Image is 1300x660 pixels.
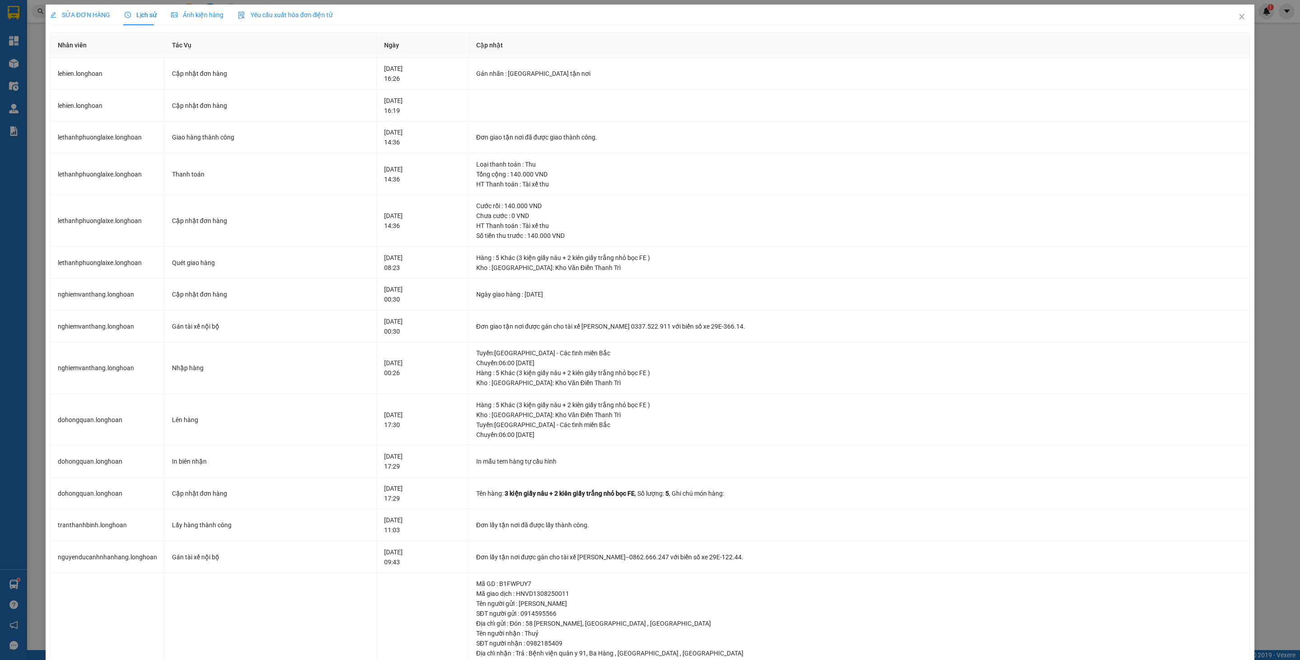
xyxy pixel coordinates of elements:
img: icon [238,12,245,19]
span: Yêu cầu xuất hóa đơn điện tử [238,11,333,19]
td: lehien.longhoan [51,90,165,122]
div: Cập nhật đơn hàng [172,488,369,498]
div: Tên người nhận : Thuỷ [476,628,1242,638]
div: Tuyến : [GEOGRAPHIC_DATA] - Các tỉnh miền Bắc Chuyến: 06:00 [DATE] [476,420,1242,440]
div: HT Thanh toán : Tài xế thu [476,221,1242,231]
div: In mẫu tem hàng tự cấu hình [476,456,1242,466]
div: Địa chỉ gửi : Đón : 58 [PERSON_NAME], [GEOGRAPHIC_DATA] , [GEOGRAPHIC_DATA] [476,618,1242,628]
td: dohongquan.longhoan [51,446,165,478]
div: In biên nhận [172,456,369,466]
td: lethanhphuonglaixe.longhoan [51,153,165,195]
div: [DATE] 17:29 [384,451,461,471]
span: Ảnh kiện hàng [171,11,223,19]
div: [DATE] 16:26 [384,64,461,84]
div: Hàng : 5 Khác (3 kiện giấy nâu + 2 kiên giấy trắng nhỏ bọc FE ) [476,368,1242,378]
div: Chưa cước : 0 VND [476,211,1242,221]
td: lethanhphuonglaixe.longhoan [51,195,165,247]
div: Mã giao dịch : HNVD1308250011 [476,589,1242,599]
td: nghiemvanthang.longhoan [51,342,165,394]
div: [DATE] 00:26 [384,358,461,378]
span: SỬA ĐƠN HÀNG [50,11,110,19]
div: Tổng cộng : 140.000 VND [476,169,1242,179]
td: dohongquan.longhoan [51,478,165,510]
div: Loại thanh toán : Thu [476,159,1242,169]
td: lehien.longhoan [51,58,165,90]
span: 3 kiện giấy nâu + 2 kiên giấy trắng nhỏ bọc FE [505,490,635,497]
div: Tuyến : [GEOGRAPHIC_DATA] - Các tỉnh miền Bắc Chuyến: 06:00 [DATE] [476,348,1242,368]
div: [DATE] 17:29 [384,483,461,503]
div: Giao hàng thành công [172,132,369,142]
div: Kho : [GEOGRAPHIC_DATA]: Kho Văn Điển Thanh Trì [476,378,1242,388]
div: Kho : [GEOGRAPHIC_DATA]: Kho Văn Điển Thanh Trì [476,410,1242,420]
span: Lịch sử [125,11,157,19]
div: Đơn giao tận nơi được gán cho tài xế [PERSON_NAME] 0337.522.911 với biển số xe 29E-366.14. [476,321,1242,331]
th: Ngày [377,33,469,58]
div: Cập nhật đơn hàng [172,69,369,79]
span: clock-circle [125,12,131,18]
td: tranthanhbinh.longhoan [51,509,165,541]
div: [DATE] 00:30 [384,284,461,304]
div: Lên hàng [172,415,369,425]
div: Lấy hàng thành công [172,520,369,530]
td: lethanhphuonglaixe.longhoan [51,247,165,279]
div: Số tiền thu trước : 140.000 VND [476,231,1242,241]
td: nghiemvanthang.longhoan [51,311,165,343]
td: lethanhphuonglaixe.longhoan [51,121,165,153]
div: [DATE] 08:23 [384,253,461,273]
div: [DATE] 14:36 [384,127,461,147]
div: Tên người gửi : [PERSON_NAME] [476,599,1242,609]
div: [DATE] 00:30 [384,316,461,336]
button: Close [1229,5,1254,30]
div: [DATE] 11:03 [384,515,461,535]
div: [DATE] 09:43 [384,547,461,567]
span: picture [171,12,177,18]
div: [DATE] 14:36 [384,211,461,231]
div: [DATE] 16:19 [384,96,461,116]
span: 5 [665,490,669,497]
div: Cập nhật đơn hàng [172,216,369,226]
div: SĐT người gửi : 0914595566 [476,609,1242,618]
td: nghiemvanthang.longhoan [51,279,165,311]
th: Nhân viên [51,33,165,58]
div: Ngày giao hàng : [DATE] [476,289,1242,299]
td: nguyenducanhnhanhang.longhoan [51,541,165,573]
div: Kho : [GEOGRAPHIC_DATA]: Kho Văn Điển Thanh Trì [476,263,1242,273]
div: Địa chỉ nhận : Trả : Bệnh viện quân y 91, Ba Hàng , [GEOGRAPHIC_DATA] , [GEOGRAPHIC_DATA] [476,648,1242,658]
th: Tác Vụ [165,33,377,58]
div: Gán tài xế nội bộ [172,552,369,562]
div: Đơn giao tận nơi đã được giao thành công. [476,132,1242,142]
div: Thanh toán [172,169,369,179]
div: HT Thanh toán : Tài xế thu [476,179,1242,189]
div: Gán tài xế nội bộ [172,321,369,331]
div: Cước rồi : 140.000 VND [476,201,1242,211]
div: Cập nhật đơn hàng [172,101,369,111]
span: close [1238,13,1245,20]
span: edit [50,12,56,18]
div: Cập nhật đơn hàng [172,289,369,299]
div: Hàng : 5 Khác (3 kiện giấy nâu + 2 kiên giấy trắng nhỏ bọc FE ) [476,253,1242,263]
th: Cập nhật [469,33,1250,58]
div: Nhập hàng [172,363,369,373]
div: Đơn lấy tận nơi được gán cho tài xế [PERSON_NAME]--0862.666.247 với biển số xe 29E-122.44. [476,552,1242,562]
div: Gán nhãn : [GEOGRAPHIC_DATA] tận nơi [476,69,1242,79]
div: Hàng : 5 Khác (3 kiện giấy nâu + 2 kiên giấy trắng nhỏ bọc FE ) [476,400,1242,410]
td: dohongquan.longhoan [51,394,165,446]
div: Tên hàng: , Số lượng: , Ghi chú món hàng: [476,488,1242,498]
div: SĐT người nhận : 0982185409 [476,638,1242,648]
div: [DATE] 17:30 [384,410,461,430]
div: Đơn lấy tận nơi đã được lấy thành công. [476,520,1242,530]
div: Mã GD : B1FWPUY7 [476,579,1242,589]
div: Quét giao hàng [172,258,369,268]
div: [DATE] 14:36 [384,164,461,184]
